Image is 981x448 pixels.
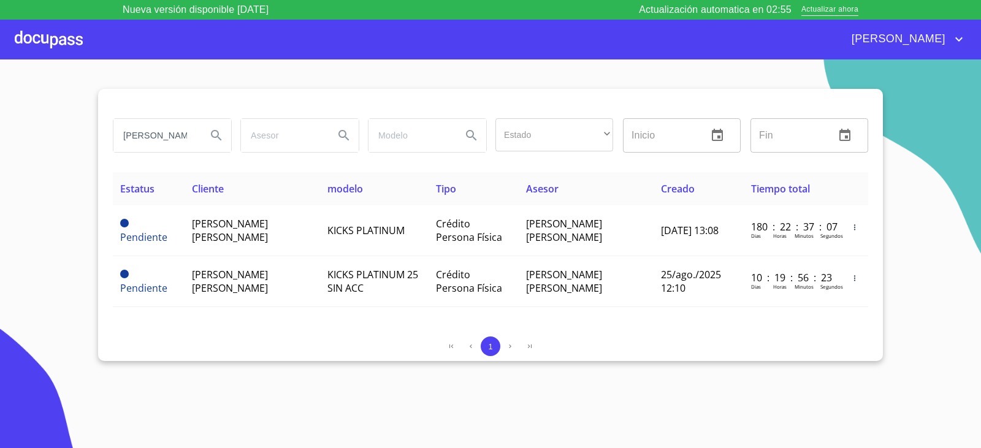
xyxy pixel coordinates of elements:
[751,232,761,239] p: Dias
[120,219,129,227] span: Pendiente
[751,283,761,290] p: Dias
[526,182,559,196] span: Asesor
[801,4,858,17] span: Actualizar ahora
[120,182,155,196] span: Estatus
[327,268,418,295] span: KICKS PLATINUM 25 SIN ACC
[241,119,324,152] input: search
[436,217,502,244] span: Crédito Persona Física
[773,232,787,239] p: Horas
[329,121,359,150] button: Search
[123,2,269,17] p: Nueva versión disponible [DATE]
[842,29,966,49] button: account of current user
[526,217,602,244] span: [PERSON_NAME] [PERSON_NAME]
[192,182,224,196] span: Cliente
[113,119,197,152] input: search
[120,281,167,295] span: Pendiente
[661,224,719,237] span: [DATE] 13:08
[192,217,268,244] span: [PERSON_NAME] [PERSON_NAME]
[842,29,952,49] span: [PERSON_NAME]
[495,118,613,151] div: ​
[457,121,486,150] button: Search
[820,283,843,290] p: Segundos
[820,232,843,239] p: Segundos
[436,182,456,196] span: Tipo
[202,121,231,150] button: Search
[773,283,787,290] p: Horas
[488,342,492,351] span: 1
[368,119,452,152] input: search
[661,268,721,295] span: 25/ago./2025 12:10
[661,182,695,196] span: Creado
[192,268,268,295] span: [PERSON_NAME] [PERSON_NAME]
[795,232,814,239] p: Minutos
[526,268,602,295] span: [PERSON_NAME] [PERSON_NAME]
[751,271,834,284] p: 10 : 19 : 56 : 23
[481,336,500,356] button: 1
[795,283,814,290] p: Minutos
[120,230,167,244] span: Pendiente
[327,182,363,196] span: modelo
[327,224,405,237] span: KICKS PLATINUM
[436,268,502,295] span: Crédito Persona Física
[751,220,834,233] p: 180 : 22 : 37 : 07
[751,182,810,196] span: Tiempo total
[639,2,792,17] p: Actualización automatica en 02:55
[120,270,129,278] span: Pendiente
